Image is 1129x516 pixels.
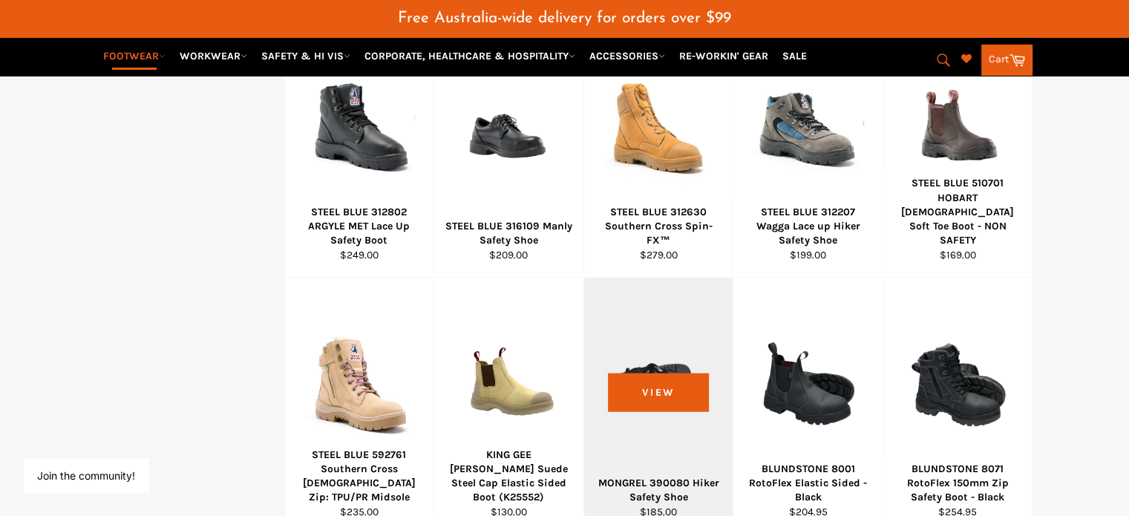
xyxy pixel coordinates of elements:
span: Free Australia-wide delivery for orders over $99 [398,10,731,26]
a: STEEL BLUE 312802 ARGYLE MET Lace Up Safety BootSTEEL BLUE 312802 ARGYLE MET Lace Up Safety Boot$... [284,21,434,278]
div: BLUNDSTONE 8001 RotoFlex Elastic Sided - Black [743,462,874,505]
a: FOOTWEAR [97,43,171,69]
div: STEEL BLUE 312630 Southern Cross Spin-FX™ [593,205,724,248]
div: STEEL BLUE 312802 ARGYLE MET Lace Up Safety Boot [294,205,425,248]
a: Cart [981,45,1033,76]
a: WORKWEAR [174,43,253,69]
div: STEEL BLUE 510701 HOBART [DEMOGRAPHIC_DATA] Soft Toe Boot - NON SAFETY [892,176,1023,247]
div: STEEL BLUE 592761 Southern Cross [DEMOGRAPHIC_DATA] Zip: TPU/PR Midsole [294,448,425,505]
a: STEEL BLUE 312630 Southern Cross Spin-FX™STEEL BLUE 312630 Southern Cross Spin-FX™$279.00 [583,21,733,278]
div: STEEL BLUE 312207 Wagga Lace up Hiker Safety Shoe [743,205,874,248]
button: Join the community! [37,469,135,482]
div: STEEL BLUE 316109 Manly Safety Shoe [444,219,575,248]
a: RE-WORKIN' GEAR [673,43,774,69]
a: STEEL BLUE 510701 HOBART Ladies Soft Toe Boot - NON SAFETYSTEEL BLUE 510701 HOBART [DEMOGRAPHIC_D... [883,21,1033,278]
a: STEEL BLUE 312207 Wagga Lace up Hiker Safety ShoeSTEEL BLUE 312207 Wagga Lace up Hiker Safety Sho... [733,21,883,278]
a: CORPORATE, HEALTHCARE & HOSPITALITY [359,43,581,69]
div: BLUNDSTONE 8071 RotoFlex 150mm Zip Safety Boot - Black [892,462,1023,505]
a: SALE [776,43,813,69]
a: ACCESSORIES [583,43,671,69]
a: STEEL BLUE 316109 Manly Safety ShoeSTEEL BLUE 316109 Manly Safety Shoe$209.00 [433,21,583,278]
a: SAFETY & HI VIS [255,43,356,69]
div: KING GEE [PERSON_NAME] Suede Steel Cap Elastic Sided Boot (K25552) [444,448,575,505]
div: MONGREL 390080 Hiker Safety Shoe [593,476,724,505]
